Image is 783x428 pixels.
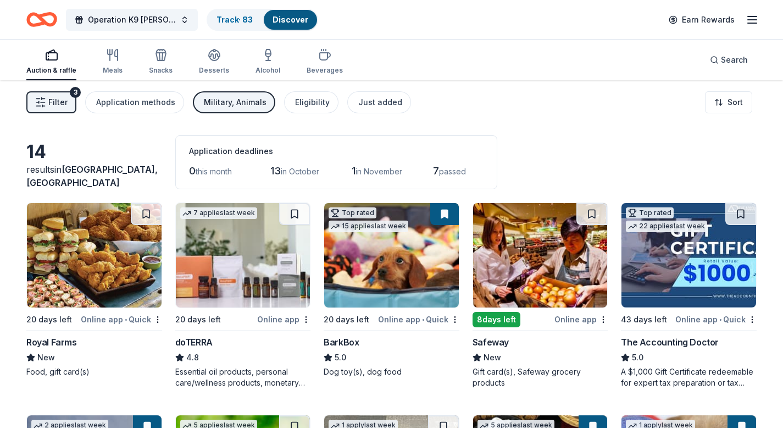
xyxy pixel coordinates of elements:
span: 7 [433,165,439,177]
span: 5.0 [335,351,346,364]
a: Image for BarkBoxTop rated15 applieslast week20 days leftOnline app•QuickBarkBox5.0Dog toy(s), do... [324,202,459,377]
button: Operation K9 [PERSON_NAME] 2nd Annual Tricky Tray Fundraiser 2025 [66,9,198,31]
div: 20 days left [324,313,369,326]
button: Meals [103,44,123,80]
span: Sort [728,96,743,109]
button: Beverages [307,44,343,80]
a: Track· 83 [216,15,253,24]
div: A $1,000 Gift Certificate redeemable for expert tax preparation or tax resolution services—recipi... [621,366,757,388]
button: Application methods [85,91,184,113]
span: passed [439,167,466,176]
button: Desserts [199,44,229,80]
div: Eligibility [295,96,330,109]
span: [GEOGRAPHIC_DATA], [GEOGRAPHIC_DATA] [26,164,158,188]
span: • [719,315,721,324]
div: Meals [103,66,123,75]
div: Top rated [329,207,376,218]
img: Image for Royal Farms [27,203,162,308]
div: 22 applies last week [626,221,707,232]
div: 15 applies last week [329,221,408,232]
a: Home [26,7,57,32]
span: in November [356,167,402,176]
div: Online app [554,312,608,326]
div: Online app Quick [81,312,162,326]
span: 5.0 [632,351,643,364]
div: Gift card(s), Safeway grocery products [473,366,608,388]
img: Image for BarkBox [324,203,459,308]
div: Desserts [199,66,229,75]
div: 20 days left [26,313,72,326]
div: BarkBox [324,336,359,349]
div: Online app [257,312,310,326]
img: Image for doTERRA [176,203,310,308]
button: Just added [347,91,411,113]
div: Online app Quick [675,312,757,326]
a: Image for Safeway8days leftOnline appSafewayNewGift card(s), Safeway grocery products [473,202,608,388]
div: Just added [358,96,402,109]
div: 14 [26,141,162,163]
div: 8 days left [473,312,520,327]
span: 0 [189,165,196,177]
button: Filter3 [26,91,76,113]
span: Operation K9 [PERSON_NAME] 2nd Annual Tricky Tray Fundraiser 2025 [88,13,176,26]
div: 43 days left [621,313,667,326]
div: 3 [70,87,81,98]
div: Beverages [307,66,343,75]
span: • [125,315,127,324]
div: Food, gift card(s) [26,366,162,377]
img: Image for The Accounting Doctor [621,203,756,308]
span: New [484,351,501,364]
a: Image for Royal Farms20 days leftOnline app•QuickRoyal FarmsNewFood, gift card(s) [26,202,162,377]
span: Search [721,53,748,67]
a: Image for The Accounting DoctorTop rated22 applieslast week43 days leftOnline app•QuickThe Accoun... [621,202,757,388]
img: Image for Safeway [473,203,608,308]
button: Search [701,49,757,71]
span: 13 [270,165,281,177]
a: Earn Rewards [662,10,741,30]
div: Auction & raffle [26,66,76,75]
span: in October [281,167,319,176]
span: Filter [48,96,68,109]
div: 7 applies last week [180,207,257,219]
div: Dog toy(s), dog food [324,366,459,377]
div: Safeway [473,336,509,349]
div: Top rated [626,207,674,218]
button: Auction & raffle [26,44,76,80]
div: Online app Quick [378,312,459,326]
button: Sort [705,91,752,113]
button: Eligibility [284,91,338,113]
button: Track· 83Discover [207,9,318,31]
button: Snacks [149,44,173,80]
span: New [37,351,55,364]
span: 4.8 [186,351,199,364]
div: Application deadlines [189,145,484,158]
button: Military, Animals [193,91,275,113]
span: this month [196,167,232,176]
div: Snacks [149,66,173,75]
div: Royal Farms [26,336,77,349]
span: 1 [352,165,356,177]
div: Application methods [96,96,175,109]
div: results [26,163,162,189]
div: Military, Animals [204,96,266,109]
span: in [26,164,158,188]
div: 20 days left [175,313,221,326]
a: Image for doTERRA7 applieslast week20 days leftOnline appdoTERRA4.8Essential oil products, person... [175,202,311,388]
div: The Accounting Doctor [621,336,719,349]
div: Essential oil products, personal care/wellness products, monetary donations [175,366,311,388]
div: Alcohol [256,66,280,75]
div: doTERRA [175,336,213,349]
span: • [422,315,424,324]
button: Alcohol [256,44,280,80]
a: Discover [273,15,308,24]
